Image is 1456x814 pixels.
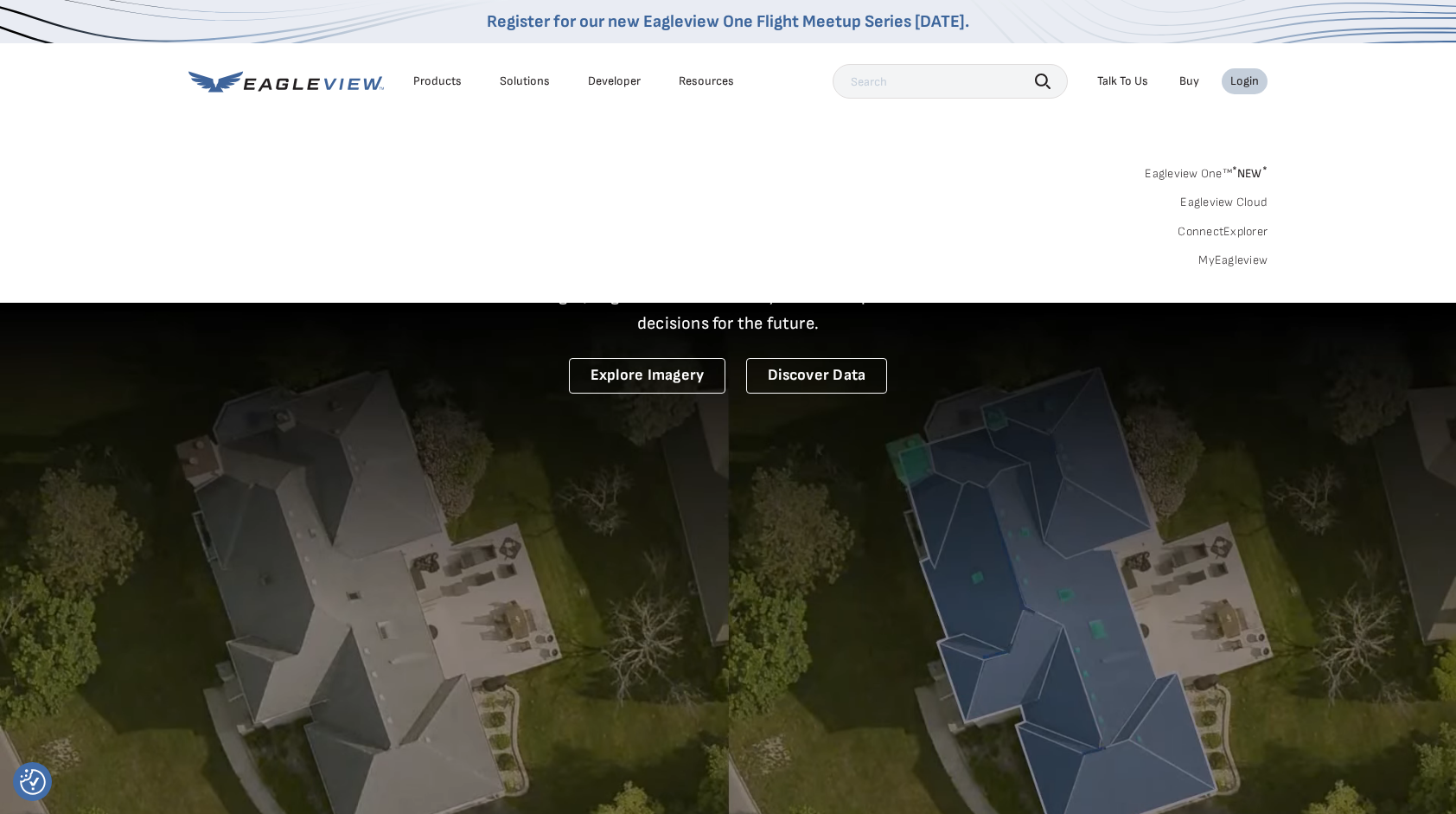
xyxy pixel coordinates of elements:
[833,64,1068,99] input: Search
[588,74,641,89] a: Developer
[746,358,887,394] a: Discover Data
[679,74,734,89] div: Resources
[413,74,462,89] div: Products
[1097,74,1148,89] div: Talk To Us
[487,11,969,32] a: Register for our new Eagleview One Flight Meetup Series [DATE].
[20,769,46,795] img: Revisit consent button
[1180,195,1268,210] a: Eagleview Cloud
[1145,161,1268,181] a: Eagleview One™*NEW*
[500,74,550,89] div: Solutions
[1179,74,1199,89] a: Buy
[1232,166,1268,181] span: NEW
[1178,224,1268,240] a: ConnectExplorer
[1198,253,1268,268] a: MyEagleview
[569,358,726,394] a: Explore Imagery
[20,769,46,795] button: Consent Preferences
[1230,74,1259,89] div: Login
